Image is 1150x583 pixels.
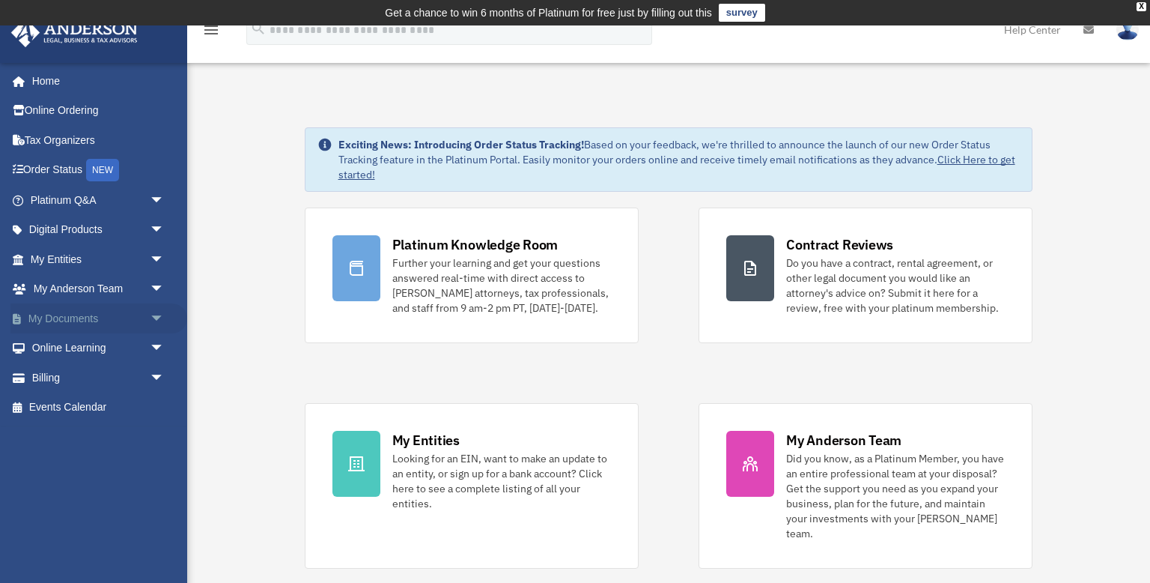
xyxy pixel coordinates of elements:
img: Anderson Advisors Platinum Portal [7,18,142,47]
a: menu [202,26,220,39]
span: arrow_drop_down [150,363,180,393]
a: Tax Organizers [10,125,187,155]
a: Online Learningarrow_drop_down [10,333,187,363]
a: survey [719,4,765,22]
div: Do you have a contract, rental agreement, or other legal document you would like an attorney's ad... [786,256,1005,315]
div: Contract Reviews [786,235,893,254]
span: arrow_drop_down [150,303,180,334]
strong: Exciting News: Introducing Order Status Tracking! [338,138,584,151]
span: arrow_drop_down [150,333,180,364]
a: Platinum Q&Aarrow_drop_down [10,185,187,215]
div: NEW [86,159,119,181]
div: close [1137,2,1146,11]
i: menu [202,21,220,39]
div: Looking for an EIN, want to make an update to an entity, or sign up for a bank account? Click her... [392,451,611,511]
a: Click Here to get started! [338,153,1015,181]
img: User Pic [1116,19,1139,40]
a: My Entitiesarrow_drop_down [10,244,187,274]
span: arrow_drop_down [150,244,180,275]
a: Platinum Knowledge Room Further your learning and get your questions answered real-time with dire... [305,208,639,343]
a: Events Calendar [10,393,187,423]
a: Digital Productsarrow_drop_down [10,215,187,245]
a: My Anderson Teamarrow_drop_down [10,274,187,304]
a: Contract Reviews Do you have a contract, rental agreement, or other legal document you would like... [699,208,1032,343]
span: arrow_drop_down [150,185,180,216]
div: Further your learning and get your questions answered real-time with direct access to [PERSON_NAM... [392,256,611,315]
a: My Anderson Team Did you know, as a Platinum Member, you have an entire professional team at your... [699,403,1032,569]
a: Online Ordering [10,96,187,126]
div: My Entities [392,431,460,450]
a: Billingarrow_drop_down [10,363,187,393]
i: search [250,20,267,37]
div: Platinum Knowledge Room [392,235,559,254]
a: Home [10,66,180,96]
div: Did you know, as a Platinum Member, you have an entire professional team at your disposal? Get th... [786,451,1005,541]
span: arrow_drop_down [150,274,180,305]
div: Get a chance to win 6 months of Platinum for free just by filling out this [385,4,712,22]
a: My Entities Looking for an EIN, want to make an update to an entity, or sign up for a bank accoun... [305,403,639,569]
a: My Documentsarrow_drop_down [10,303,187,333]
a: Order StatusNEW [10,155,187,186]
div: My Anderson Team [786,431,901,450]
span: arrow_drop_down [150,215,180,246]
div: Based on your feedback, we're thrilled to announce the launch of our new Order Status Tracking fe... [338,137,1020,182]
